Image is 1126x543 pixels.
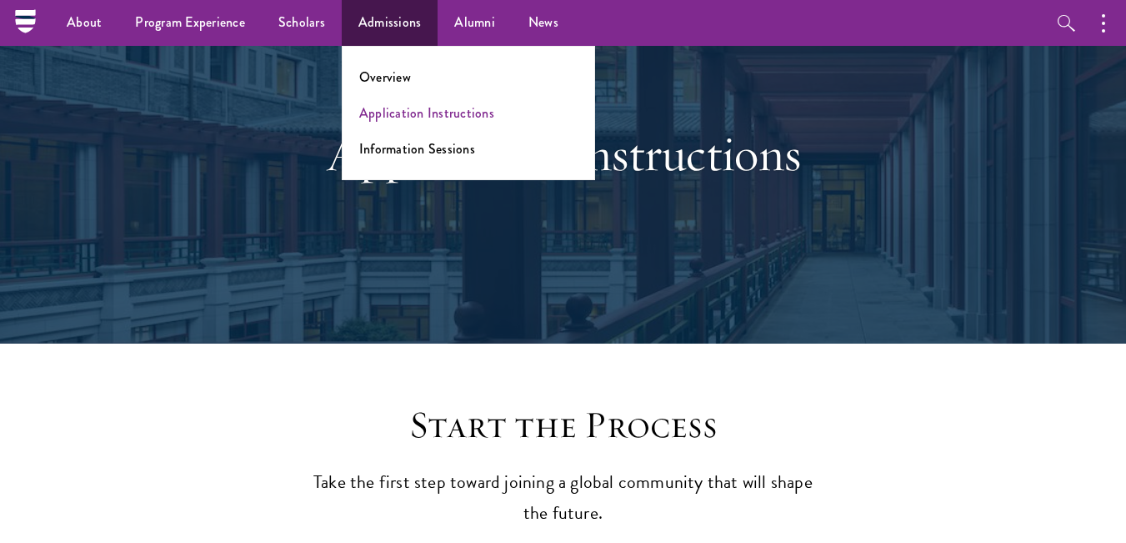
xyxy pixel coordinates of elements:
[305,402,822,449] h2: Start the Process
[359,139,475,158] a: Information Sessions
[359,68,411,87] a: Overview
[305,467,822,529] p: Take the first step toward joining a global community that will shape the future.
[276,123,851,184] h1: Application Instructions
[359,103,494,123] a: Application Instructions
